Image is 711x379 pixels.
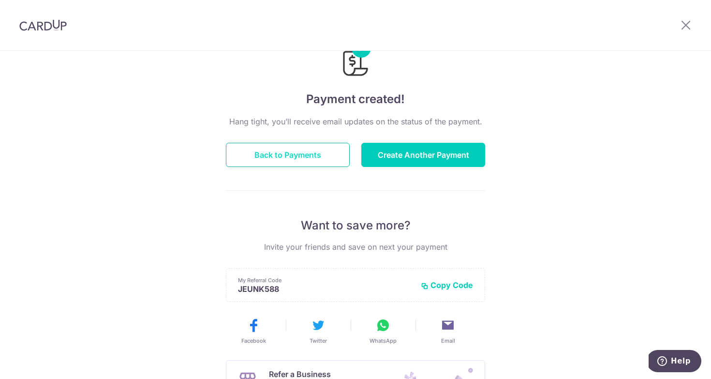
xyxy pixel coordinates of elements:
[19,19,67,31] img: CardUp
[649,350,701,374] iframe: Opens a widget where you can find more information
[226,116,485,127] p: Hang tight, you’ll receive email updates on the status of the payment.
[226,218,485,233] p: Want to save more?
[361,143,485,167] button: Create Another Payment
[241,337,266,345] span: Facebook
[225,318,282,345] button: Facebook
[340,38,371,79] img: Payments
[370,337,397,345] span: WhatsApp
[226,241,485,253] p: Invite your friends and save on next your payment
[238,284,413,294] p: JEUNK588
[419,318,476,345] button: Email
[421,280,473,290] button: Copy Code
[355,318,412,345] button: WhatsApp
[226,91,485,108] h4: Payment created!
[441,337,455,345] span: Email
[238,276,413,284] p: My Referral Code
[310,337,327,345] span: Twitter
[226,143,350,167] button: Back to Payments
[290,318,347,345] button: Twitter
